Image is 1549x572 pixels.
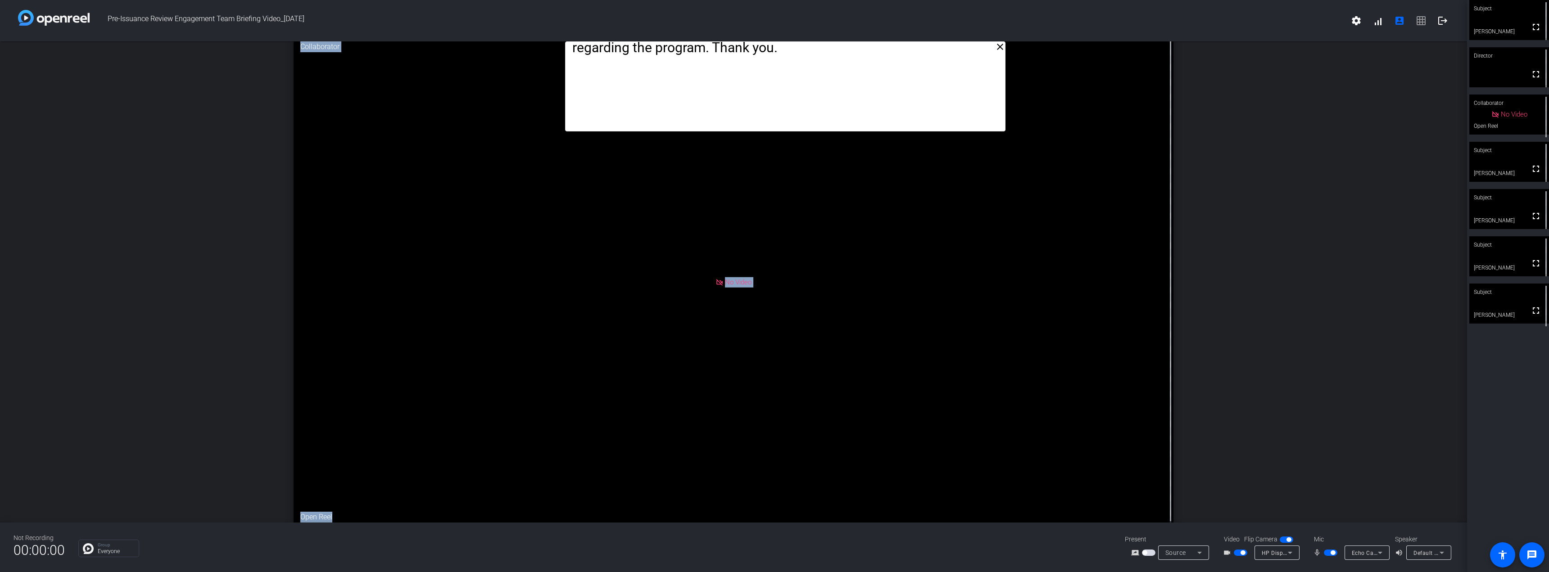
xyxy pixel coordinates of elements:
[1469,142,1549,159] div: Subject
[98,549,134,554] p: Everyone
[1165,549,1186,556] span: Source
[1531,305,1541,316] mat-icon: fullscreen
[1395,535,1449,544] div: Speaker
[1469,189,1549,206] div: Subject
[98,543,134,547] p: Group
[1501,110,1527,118] span: No Video
[90,10,1345,32] span: Pre-Issuance Review Engagement Team Briefing Video_[DATE]
[1125,535,1215,544] div: Present
[14,533,65,543] div: Not Recording
[18,10,90,26] img: white-gradient.svg
[1395,547,1406,558] mat-icon: volume_up
[725,278,752,286] span: No Video
[1224,535,1240,544] span: Video
[1469,284,1549,301] div: Subject
[1531,163,1541,174] mat-icon: fullscreen
[1394,15,1405,26] mat-icon: account_box
[1262,549,1346,556] span: HP Display Camera (04f2:b5bd)
[1469,47,1549,64] div: Director
[1244,535,1277,544] span: Flip Camera
[1469,236,1549,253] div: Subject
[14,539,65,561] span: 00:00:00
[1469,95,1549,112] div: Collaborator
[995,41,1005,52] mat-icon: close
[294,35,1174,59] div: Collaborator
[1526,549,1537,560] mat-icon: message
[1531,258,1541,269] mat-icon: fullscreen
[1305,535,1395,544] div: Mic
[1531,69,1541,80] mat-icon: fullscreen
[1531,211,1541,221] mat-icon: fullscreen
[1313,547,1324,558] mat-icon: mic_none
[1367,10,1389,32] button: signal_cellular_alt
[1497,549,1508,560] mat-icon: accessibility
[83,543,94,554] img: Chat Icon
[1352,549,1488,556] span: Echo Cancelling Speakerphone (S340c) (03f0:0c47)
[1531,22,1541,32] mat-icon: fullscreen
[1437,15,1448,26] mat-icon: logout
[1351,15,1362,26] mat-icon: settings
[1131,547,1142,558] mat-icon: screen_share_outline
[1223,547,1234,558] mat-icon: videocam_outline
